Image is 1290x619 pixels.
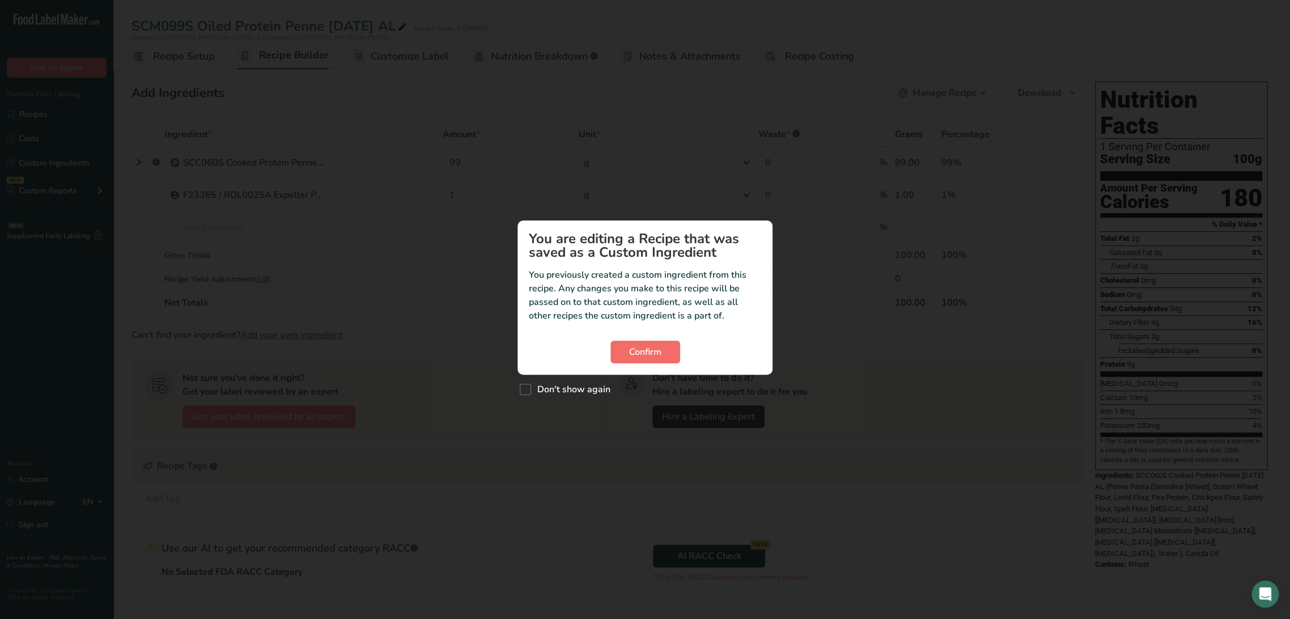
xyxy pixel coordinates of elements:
h1: You are editing a Recipe that was saved as a Custom Ingredient [529,232,761,259]
span: Confirm [629,345,661,359]
p: You previously created a custom ingredient from this recipe. Any changes you make to this recipe ... [529,268,761,323]
div: Open Intercom Messenger [1251,580,1279,608]
button: Confirm [610,341,680,363]
span: Don't show again [531,384,610,395]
